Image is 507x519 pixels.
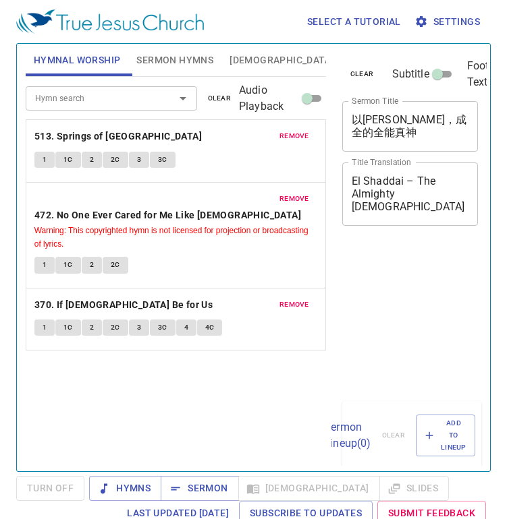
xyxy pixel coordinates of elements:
[208,92,232,104] span: clear
[239,82,299,115] span: Audio Playback
[324,419,371,452] p: Sermon Lineup ( 0 )
[90,259,94,271] span: 2
[34,207,301,224] b: 472. No One Ever Cared for Me Like [DEMOGRAPHIC_DATA]
[103,319,128,336] button: 2C
[34,297,215,313] button: 370. If [DEMOGRAPHIC_DATA] Be for Us
[137,322,141,334] span: 3
[103,257,128,273] button: 2C
[136,52,213,69] span: Sermon Hymns
[129,319,149,336] button: 3
[342,401,481,470] div: Sermon Lineup(0)clearAdd to Lineup
[43,259,47,271] span: 1
[200,90,240,106] button: clear
[34,297,213,313] b: 370. If [DEMOGRAPHIC_DATA] Be for Us
[34,319,55,336] button: 1
[392,66,429,82] span: Subtitle
[63,322,73,334] span: 1C
[111,154,120,166] span: 2C
[63,154,73,166] span: 1C
[55,319,81,336] button: 1C
[63,259,73,271] span: 1C
[425,417,466,454] span: Add to Lineup
[279,299,309,311] span: remove
[184,322,188,334] span: 4
[34,128,202,145] b: 513. Springs of [GEOGRAPHIC_DATA]
[43,154,47,166] span: 1
[111,259,120,271] span: 2C
[100,480,151,497] span: Hymns
[416,415,475,457] button: Add to Lineup
[89,476,161,501] button: Hymns
[171,480,228,497] span: Sermon
[82,152,102,168] button: 2
[55,152,81,168] button: 1C
[34,257,55,273] button: 1
[412,9,485,34] button: Settings
[337,240,453,396] iframe: from-child
[82,257,102,273] button: 2
[161,476,238,501] button: Sermon
[90,154,94,166] span: 2
[150,152,176,168] button: 3C
[34,52,121,69] span: Hymnal Worship
[158,322,167,334] span: 3C
[158,154,167,166] span: 3C
[302,9,406,34] button: Select a tutorial
[197,319,223,336] button: 4C
[352,113,469,139] textarea: 以[PERSON_NAME]，成全的全能真神
[34,128,205,145] button: 513. Springs of [GEOGRAPHIC_DATA]
[307,13,401,30] span: Select a tutorial
[205,322,215,334] span: 4C
[34,152,55,168] button: 1
[279,193,309,205] span: remove
[279,130,309,142] span: remove
[350,68,374,80] span: clear
[417,13,480,30] span: Settings
[34,207,304,224] button: 472. No One Ever Cared for Me Like [DEMOGRAPHIC_DATA]
[342,66,382,82] button: clear
[271,128,317,144] button: remove
[55,257,81,273] button: 1C
[174,89,192,108] button: Open
[352,175,469,213] textarea: El Shaddai – The Almighty [DEMOGRAPHIC_DATA] Who Satisfies
[271,191,317,207] button: remove
[467,58,498,90] span: Footer Text
[34,226,309,249] small: Warning: This copyrighted hymn is not licensed for projection or broadcasting of lyrics.
[82,319,102,336] button: 2
[137,154,141,166] span: 3
[129,152,149,168] button: 3
[176,319,196,336] button: 4
[150,319,176,336] button: 3C
[90,322,94,334] span: 2
[103,152,128,168] button: 2C
[43,322,47,334] span: 1
[16,9,204,34] img: True Jesus Church
[230,52,333,69] span: [DEMOGRAPHIC_DATA]
[271,297,317,313] button: remove
[111,322,120,334] span: 2C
